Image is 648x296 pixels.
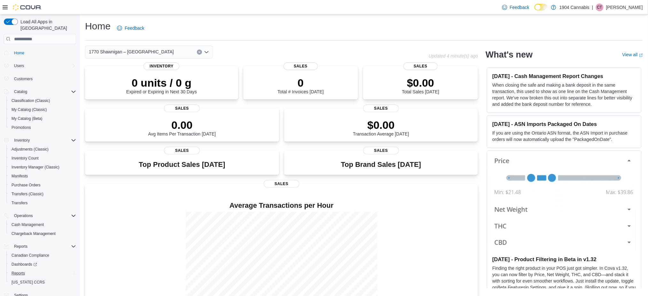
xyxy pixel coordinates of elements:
div: Cody Tomlinson [596,4,604,11]
p: 0 [277,76,324,89]
span: My Catalog (Classic) [12,107,47,112]
button: [US_STATE] CCRS [6,278,79,287]
button: Open list of options [204,50,209,55]
button: Reports [12,243,30,250]
span: Dashboards [9,261,76,268]
h4: Average Transactions per Hour [90,202,473,209]
button: Classification (Classic) [6,96,79,105]
span: Classification (Classic) [12,98,50,103]
p: 1904 Cannabis [559,4,589,11]
button: Transfers (Classic) [6,190,79,199]
span: Customers [14,76,33,82]
h1: Home [85,20,111,33]
h3: [DATE] - ASN Imports Packaged On Dates [492,121,636,127]
span: Manifests [12,174,28,179]
a: My Catalog (Beta) [9,115,45,122]
p: 0 units / 0 g [126,76,197,89]
a: Transfers [9,199,30,207]
a: Feedback [500,1,532,14]
a: Dashboards [9,261,40,268]
span: Inventory Count [12,156,39,161]
span: Operations [14,213,33,218]
span: Operations [12,212,76,220]
h3: Top Product Sales [DATE] [139,161,225,168]
span: Sales [284,62,318,70]
button: Inventory [12,136,32,144]
span: Transfers (Classic) [12,191,43,197]
span: Inventory [144,62,179,70]
span: Transfers [12,200,27,206]
em: Beta Features [497,285,526,290]
button: Cash Management [6,220,79,229]
span: Reports [14,244,27,249]
button: Reports [6,269,79,278]
span: Cash Management [12,222,44,227]
a: Cash Management [9,221,46,229]
a: View allExternal link [622,52,643,57]
p: Updated 4 minute(s) ago [429,53,478,58]
a: Adjustments (Classic) [9,145,51,153]
span: Feedback [510,4,529,11]
button: Canadian Compliance [6,251,79,260]
a: Feedback [114,22,147,35]
span: Home [14,51,24,56]
button: Inventory Count [6,154,79,163]
div: Expired or Expiring in Next 30 Days [126,76,197,94]
span: Canadian Compliance [12,253,49,258]
button: Transfers [6,199,79,207]
img: Cova [13,4,42,11]
a: My Catalog (Classic) [9,106,50,113]
span: My Catalog (Beta) [9,115,76,122]
div: Transaction Average [DATE] [353,119,409,136]
button: My Catalog (Beta) [6,114,79,123]
input: Dark Mode [535,4,548,11]
span: My Catalog (Classic) [9,106,76,113]
p: $0.00 [353,119,409,131]
span: Adjustments (Classic) [12,147,49,152]
button: Catalog [1,87,79,96]
span: 1770 Shawnigan – [GEOGRAPHIC_DATA] [89,48,174,56]
button: Purchase Orders [6,181,79,190]
p: When closing the safe and making a bank deposit in the same transaction, this used to show as one... [492,82,636,107]
span: Promotions [9,124,76,131]
span: Inventory Manager (Classic) [12,165,59,170]
button: Users [1,61,79,70]
span: Customers [12,75,76,83]
p: If you are using the Ontario ASN format, the ASN Import in purchase orders will now automatically... [492,130,636,143]
span: Dashboards [12,262,37,267]
span: Reports [12,243,76,250]
span: Washington CCRS [9,278,76,286]
span: My Catalog (Beta) [12,116,43,121]
a: Inventory Count [9,154,41,162]
p: | [592,4,593,11]
span: Load All Apps in [GEOGRAPHIC_DATA] [18,19,76,31]
button: Inventory Manager (Classic) [6,163,79,172]
a: Manifests [9,172,30,180]
span: Reports [9,269,76,277]
span: Sales [164,147,200,154]
span: Purchase Orders [12,183,41,188]
a: Dashboards [6,260,79,269]
span: Inventory Count [9,154,76,162]
h3: [DATE] - Cash Management Report Changes [492,73,636,79]
span: Sales [164,105,200,112]
span: Home [12,49,76,57]
span: Reports [12,271,25,276]
h3: [DATE] - Product Filtering in Beta in v1.32 [492,256,636,262]
a: [US_STATE] CCRS [9,278,47,286]
p: 0.00 [148,119,216,131]
span: Promotions [12,125,31,130]
a: Inventory Manager (Classic) [9,163,62,171]
button: Home [1,48,79,57]
div: Total # Invoices [DATE] [277,76,324,94]
a: Classification (Classic) [9,97,53,105]
h3: Top Brand Sales [DATE] [341,161,421,168]
span: Inventory Manager (Classic) [9,163,76,171]
button: Adjustments (Classic) [6,145,79,154]
button: Reports [1,242,79,251]
h2: What's new [486,50,533,60]
button: Promotions [6,123,79,132]
span: Classification (Classic) [9,97,76,105]
span: Sales [363,147,399,154]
